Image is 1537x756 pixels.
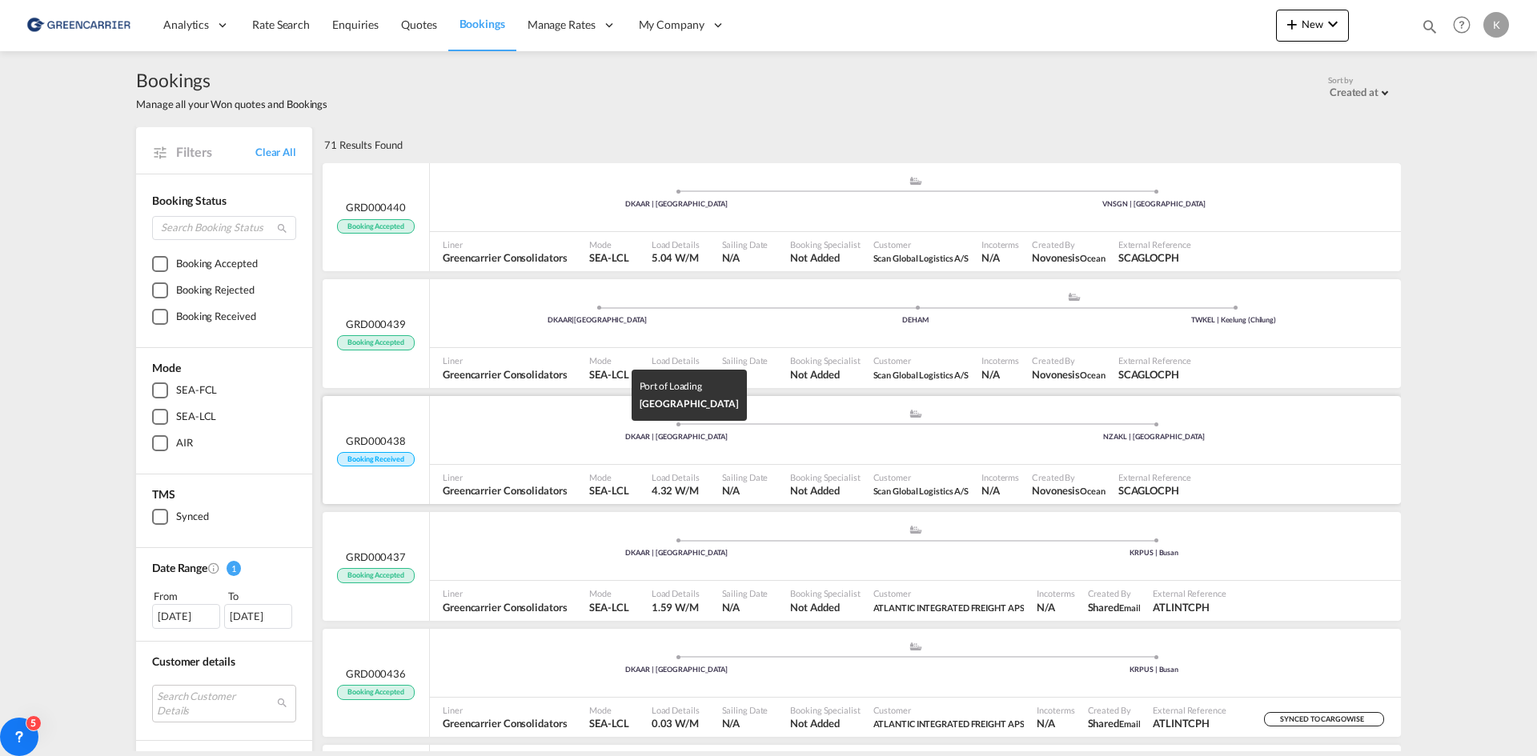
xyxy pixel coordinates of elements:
span: Scan Global Logistics A/S [873,253,969,263]
md-checkbox: AIR [152,435,296,451]
span: | [572,315,574,324]
div: K [1483,12,1509,38]
span: Greencarrier Consolidators [443,716,567,730]
span: Load Details [652,238,700,250]
span: ATLANTIC INTEGRATED FREIGHT APS [873,602,1025,613]
div: N/A [981,483,1000,498]
span: Liner [443,471,567,483]
span: SEA-LCL [589,250,628,265]
span: GRD000438 [346,434,406,448]
div: VNSGN | [GEOGRAPHIC_DATA] [916,199,1394,210]
span: Liner [443,354,567,366]
div: Created at [1330,86,1378,98]
div: GRD000440 Booking Accepted assets/icons/custom/ship-fill.svgassets/icons/custom/roll-o-plane.svgP... [323,163,1401,272]
md-icon: icon-plus 400-fg [1282,14,1302,34]
span: Created By [1032,238,1106,250]
div: SYNCED TO CARGOWISE [1264,712,1384,727]
span: Greencarrier Consolidators [443,367,567,382]
span: TMS [152,487,175,501]
md-icon: assets/icons/custom/ship-fill.svg [906,177,925,185]
div: Booking Received [176,309,255,325]
span: Booking Specialist [790,238,860,250]
span: Created By [1032,354,1106,366]
span: External Reference [1153,587,1226,599]
div: Port of Loading [640,378,739,395]
span: SCAGLOCPH [1118,250,1191,265]
div: DKAAR | [GEOGRAPHIC_DATA] [438,432,916,442]
div: DKAAR | [GEOGRAPHIC_DATA] [438,548,916,558]
span: Load Details [652,471,700,483]
span: Novonesis Ocean [1032,367,1106,382]
span: Filters [176,143,255,161]
span: ATLINTCPH [1153,716,1226,730]
span: Novonesis Ocean [1032,250,1106,265]
div: From [152,588,223,604]
div: icon-magnify [1421,18,1439,42]
span: External Reference [1118,238,1191,250]
span: Incoterms [1037,704,1074,716]
span: GRD000439 [346,317,406,331]
div: KRPUS | Busan [916,548,1394,558]
span: 4.32 W/M [652,484,699,497]
div: Booking Status [152,193,296,209]
md-icon: icon-magnify [276,222,288,234]
span: Booking Accepted [337,335,414,350]
span: GRD000436 [346,666,406,681]
div: DKAAR [GEOGRAPHIC_DATA] [438,315,756,326]
span: Customer [873,704,1025,716]
span: N/A [722,600,768,614]
span: Created By [1032,471,1106,483]
span: Not Added [790,367,860,382]
md-icon: Created On [207,562,220,574]
span: GRD000437 [346,550,406,564]
span: Liner [443,238,567,250]
span: Sailing Date [722,587,768,599]
span: 5.04 W/M [652,251,699,264]
span: N/A [722,250,768,265]
div: GRD000439 Booking Accepted Port of OriginAarhus assets/icons/custom/ship-fill.svgassets/icons/cus... [323,279,1401,388]
span: Not Added [790,483,860,498]
span: N/A [722,367,768,382]
span: Booking Specialist [790,704,860,716]
span: Bookings [136,67,327,93]
md-checkbox: Synced [152,509,296,525]
span: Incoterms [981,471,1019,483]
span: Customer details [152,654,235,668]
span: Booking Accepted [337,219,414,234]
span: Manage Rates [528,17,596,33]
md-checkbox: SEA-FCL [152,382,296,398]
span: Booking Specialist [790,471,860,483]
span: Customer [873,471,969,483]
span: Scan Global Logistics A/S [873,250,969,265]
div: Help [1448,11,1483,40]
span: New [1282,18,1342,30]
span: Incoterms [1037,587,1074,599]
md-icon: icon-magnify [1421,18,1439,35]
span: Booking Specialist [790,354,860,366]
div: N/A [1037,716,1055,730]
span: Shared Email [1088,600,1141,614]
span: Ocean [1080,486,1106,496]
span: Scan Global Logistics A/S [873,483,969,498]
span: SEA-LCL [589,483,628,498]
span: N/A [722,716,768,730]
span: Scan Global Logistics A/S [873,486,969,496]
span: Mode [589,238,628,250]
div: To [227,588,297,604]
button: icon-plus 400-fgNewicon-chevron-down [1276,10,1349,42]
div: KRPUS | Busan [916,665,1394,675]
span: Load Details [652,704,700,716]
span: My Company [639,17,704,33]
div: SEA-LCL [176,409,216,425]
span: Sailing Date [722,704,768,716]
span: External Reference [1118,354,1191,366]
span: Booking Status [152,194,227,207]
span: Greencarrier Consolidators [443,600,567,614]
span: Rate Search [252,18,310,31]
span: Customer [873,238,969,250]
span: SCAGLOCPH [1118,367,1191,382]
a: Clear All [255,145,296,159]
span: ATLINTCPH [1153,600,1226,614]
md-icon: assets/icons/custom/ship-fill.svg [906,642,925,650]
